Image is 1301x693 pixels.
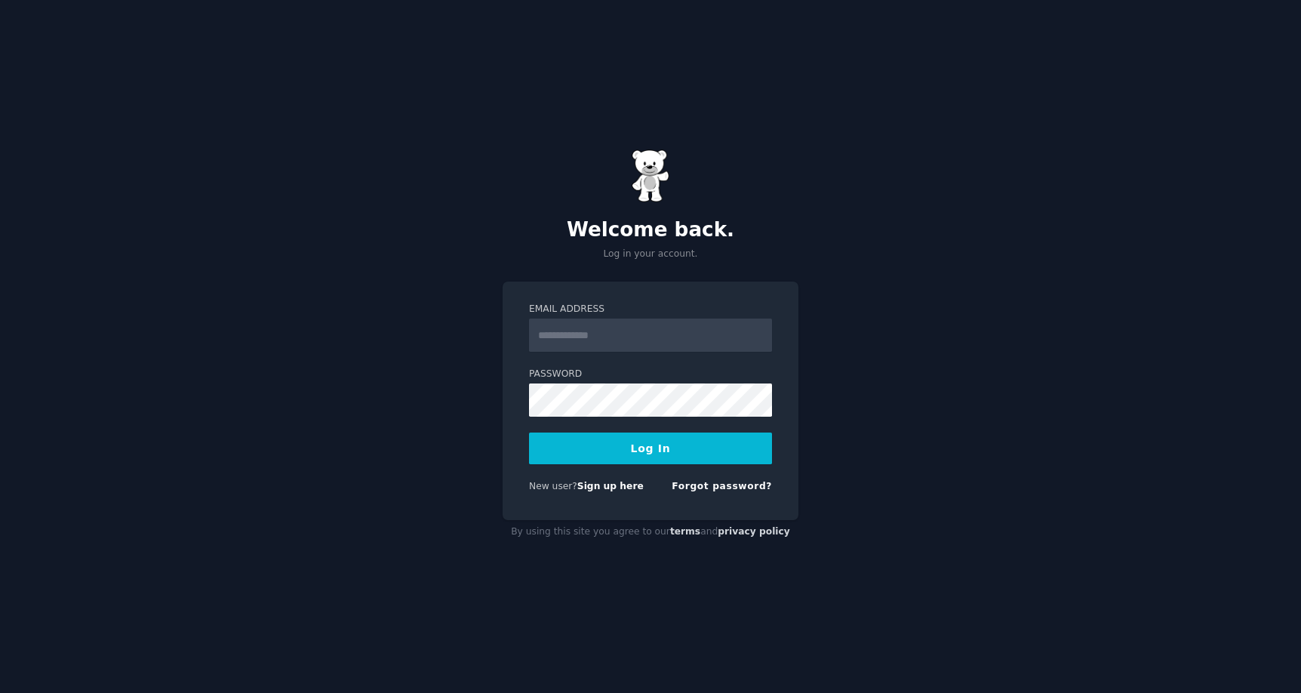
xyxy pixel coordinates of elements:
h2: Welcome back. [503,218,798,242]
a: Forgot password? [672,481,772,491]
a: terms [670,526,700,537]
span: New user? [529,481,577,491]
p: Log in your account. [503,248,798,261]
a: Sign up here [577,481,644,491]
img: Gummy Bear [632,149,669,202]
button: Log In [529,433,772,464]
div: By using this site you agree to our and [503,520,798,544]
label: Email Address [529,303,772,316]
a: privacy policy [718,526,790,537]
label: Password [529,368,772,381]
